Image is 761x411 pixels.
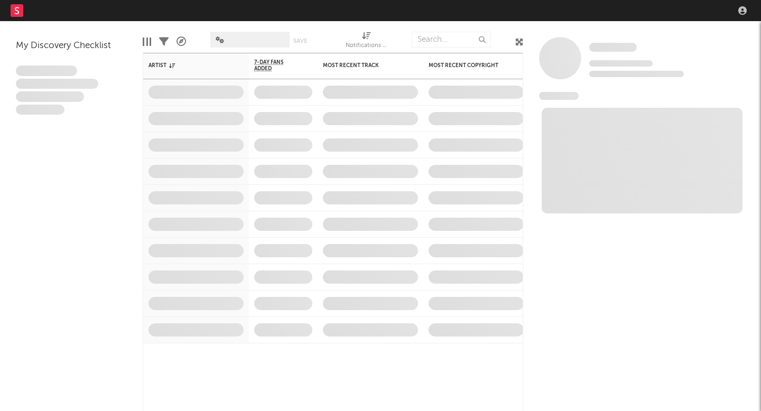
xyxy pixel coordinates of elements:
button: Save [293,38,307,44]
a: Some Artist [589,42,637,53]
span: News Feed [539,92,579,100]
div: Artist [149,62,228,69]
div: Most Recent Copyright [429,62,508,69]
span: Lorem ipsum dolor [16,66,77,76]
div: My Discovery Checklist [16,40,127,52]
span: Some Artist [589,43,637,52]
span: 0 fans last week [589,71,684,77]
div: Notifications (Artist) [346,40,388,52]
div: Most Recent Track [323,62,402,69]
div: A&R Pipeline [177,26,186,57]
div: Notifications (Artist) [346,26,388,57]
span: Tracking Since: [DATE] [589,60,653,67]
span: 7-Day Fans Added [254,59,296,72]
span: Praesent ac interdum [16,91,84,102]
span: Aliquam viverra [16,105,64,115]
span: Integer aliquet in purus et [16,79,98,89]
div: Edit Columns [143,26,151,57]
div: Filters [159,26,169,57]
input: Search... [412,32,491,48]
